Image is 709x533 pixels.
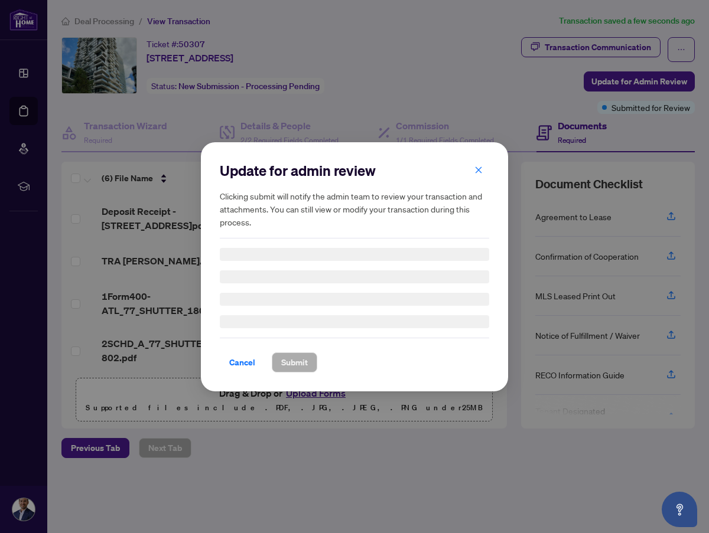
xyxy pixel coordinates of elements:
span: close [474,165,483,174]
h2: Update for admin review [220,161,489,180]
span: Cancel [229,353,255,372]
button: Open asap [662,492,697,527]
button: Cancel [220,352,265,372]
button: Submit [272,352,317,372]
h5: Clicking submit will notify the admin team to review your transaction and attachments. You can st... [220,189,489,228]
